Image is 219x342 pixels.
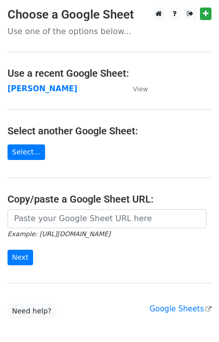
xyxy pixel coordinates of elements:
input: Paste your Google Sheet URL here [8,209,206,228]
a: View [123,84,148,93]
input: Next [8,250,33,265]
a: Need help? [8,303,56,319]
a: Google Sheets [149,304,211,313]
a: Select... [8,144,45,160]
h3: Choose a Google Sheet [8,8,211,22]
h4: Copy/paste a Google Sheet URL: [8,193,211,205]
a: [PERSON_NAME] [8,84,77,93]
h4: Select another Google Sheet: [8,125,211,137]
h4: Use a recent Google Sheet: [8,67,211,79]
p: Use one of the options below... [8,26,211,37]
small: Example: [URL][DOMAIN_NAME] [8,230,110,238]
small: View [133,85,148,93]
